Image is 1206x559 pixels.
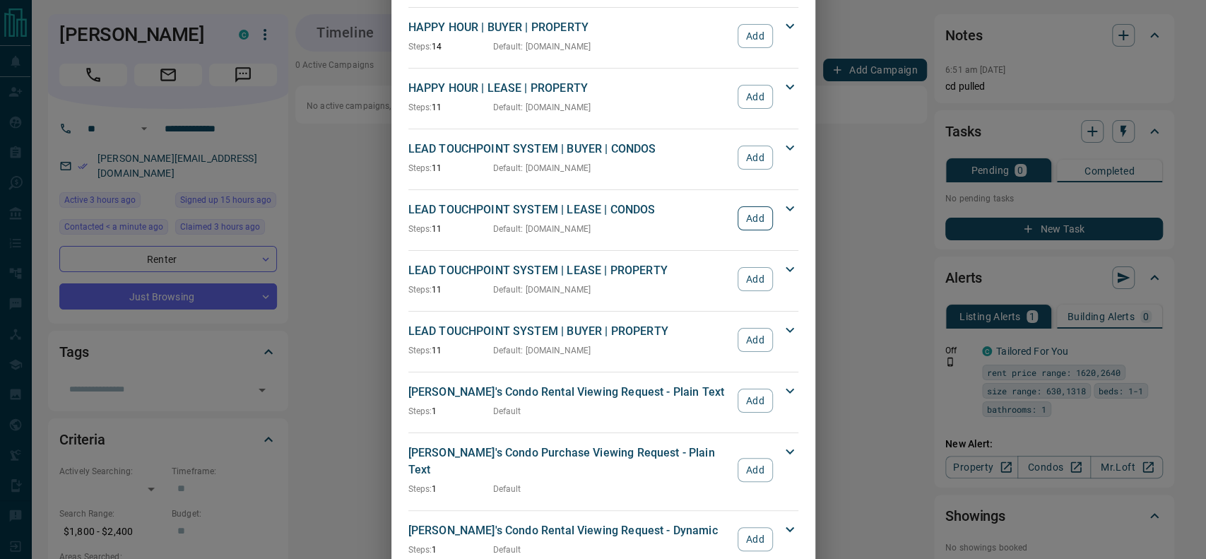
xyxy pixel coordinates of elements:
span: Steps: [408,42,432,52]
p: 1 [408,405,493,418]
p: HAPPY HOUR | BUYER | PROPERTY [408,19,731,36]
p: LEAD TOUCHPOINT SYSTEM | BUYER | CONDOS [408,141,731,158]
div: LEAD TOUCHPOINT SYSTEM | LEASE | CONDOSSteps:11Default: [DOMAIN_NAME]Add [408,199,798,238]
p: [PERSON_NAME]'s Condo Rental Viewing Request - Plain Text [408,384,731,401]
p: 1 [408,483,493,495]
p: Default : [DOMAIN_NAME] [493,101,591,114]
button: Add [738,389,772,413]
span: Steps: [408,484,432,494]
p: Default : [DOMAIN_NAME] [493,344,591,357]
p: Default : [DOMAIN_NAME] [493,223,591,235]
button: Add [738,328,772,352]
div: [PERSON_NAME]'s Condo Purchase Viewing Request - Plain TextSteps:1DefaultAdd [408,442,798,498]
p: 14 [408,40,493,53]
p: 11 [408,344,493,357]
div: HAPPY HOUR | LEASE | PROPERTYSteps:11Default: [DOMAIN_NAME]Add [408,77,798,117]
button: Add [738,267,772,291]
button: Add [738,206,772,230]
div: [PERSON_NAME]'s Condo Rental Viewing Request - Plain TextSteps:1DefaultAdd [408,381,798,420]
span: Steps: [408,163,432,173]
button: Add [738,458,772,482]
div: LEAD TOUCHPOINT SYSTEM | BUYER | PROPERTYSteps:11Default: [DOMAIN_NAME]Add [408,320,798,360]
p: 11 [408,162,493,175]
p: Default : [DOMAIN_NAME] [493,40,591,53]
div: HAPPY HOUR | BUYER | PROPERTYSteps:14Default: [DOMAIN_NAME]Add [408,16,798,56]
p: Default [493,405,521,418]
span: Steps: [408,545,432,555]
span: Steps: [408,224,432,234]
p: Default [493,483,521,495]
p: 11 [408,101,493,114]
p: Default : [DOMAIN_NAME] [493,162,591,175]
p: LEAD TOUCHPOINT SYSTEM | BUYER | PROPERTY [408,323,731,340]
p: LEAD TOUCHPOINT SYSTEM | LEASE | CONDOS [408,201,731,218]
span: Steps: [408,406,432,416]
span: Steps: [408,346,432,355]
div: [PERSON_NAME]'s Condo Rental Viewing Request - DynamicSteps:1DefaultAdd [408,519,798,559]
p: LEAD TOUCHPOINT SYSTEM | LEASE | PROPERTY [408,262,731,279]
p: [PERSON_NAME]'s Condo Rental Viewing Request - Dynamic [408,522,731,539]
p: 11 [408,283,493,296]
p: Default : [DOMAIN_NAME] [493,283,591,296]
span: Steps: [408,102,432,112]
span: Steps: [408,285,432,295]
button: Add [738,146,772,170]
div: LEAD TOUCHPOINT SYSTEM | BUYER | CONDOSSteps:11Default: [DOMAIN_NAME]Add [408,138,798,177]
p: [PERSON_NAME]'s Condo Purchase Viewing Request - Plain Text [408,445,731,478]
button: Add [738,24,772,48]
button: Add [738,85,772,109]
p: 1 [408,543,493,556]
p: 11 [408,223,493,235]
div: LEAD TOUCHPOINT SYSTEM | LEASE | PROPERTYSteps:11Default: [DOMAIN_NAME]Add [408,259,798,299]
button: Add [738,527,772,551]
p: Default [493,543,521,556]
p: HAPPY HOUR | LEASE | PROPERTY [408,80,731,97]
